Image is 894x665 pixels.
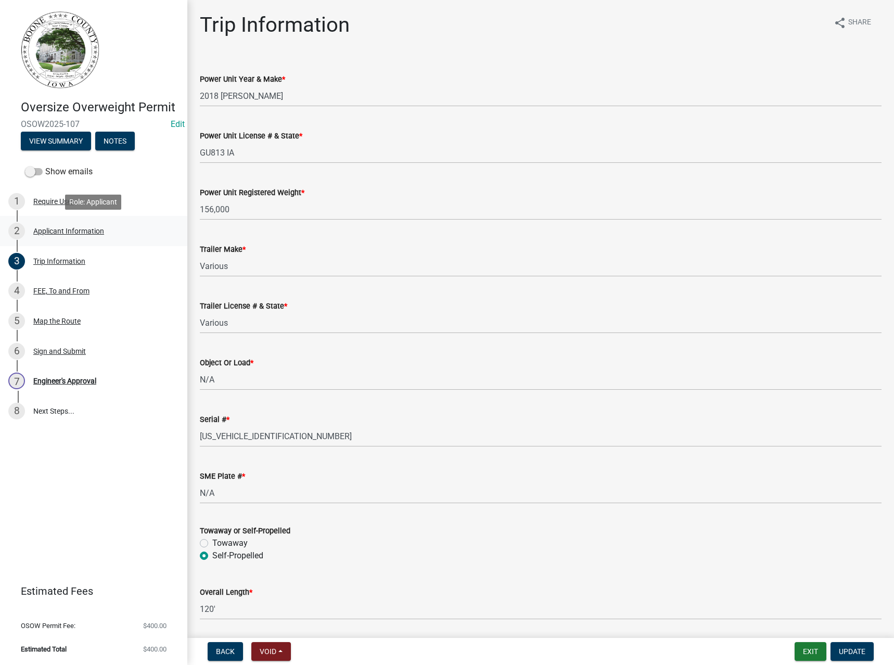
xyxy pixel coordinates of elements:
div: Engineer's Approval [33,377,96,385]
span: OSOW2025-107 [21,119,167,129]
div: Require User [33,198,74,205]
span: OSOW Permit Fee: [21,622,75,629]
div: 7 [8,373,25,389]
div: 1 [8,193,25,210]
span: $400.00 [143,622,167,629]
label: Show emails [25,165,93,178]
label: Overall Length [200,589,252,596]
wm-modal-confirm: Summary [21,137,91,146]
div: FEE, To and From [33,287,90,295]
label: Serial # [200,416,229,424]
span: Share [848,17,871,29]
wm-modal-confirm: Notes [95,137,135,146]
div: 6 [8,343,25,360]
div: 8 [8,403,25,419]
span: Update [839,647,865,656]
button: Back [208,642,243,661]
div: 5 [8,313,25,329]
label: Trailer License # & State [200,303,287,310]
a: Edit [171,119,185,129]
button: Notes [95,132,135,150]
button: Void [251,642,291,661]
span: Estimated Total [21,646,67,653]
label: Object Or Load [200,360,253,367]
button: shareShare [825,12,879,33]
span: $400.00 [143,646,167,653]
div: Applicant Information [33,227,104,235]
label: Power Unit License # & State [200,133,302,140]
div: Trip Information [33,258,85,265]
div: 3 [8,253,25,270]
div: 2 [8,223,25,239]
button: Exit [795,642,826,661]
label: Towaway [212,537,248,549]
img: Boone County, Iowa [21,11,100,89]
wm-modal-confirm: Edit Application Number [171,119,185,129]
a: Estimated Fees [8,581,171,602]
label: Towaway or Self-Propelled [200,528,290,535]
label: Power Unit Registered Weight [200,189,304,197]
div: Map the Route [33,317,81,325]
label: Trailer Make [200,246,246,253]
div: 4 [8,283,25,299]
label: SME Plate # [200,473,245,480]
span: Back [216,647,235,656]
h1: Trip Information [200,12,350,37]
button: Update [831,642,874,661]
div: Sign and Submit [33,348,86,355]
div: Role: Applicant [65,195,121,210]
h4: Oversize Overweight Permit [21,100,179,115]
span: Void [260,647,276,656]
label: Self-Propelled [212,549,263,562]
label: Power Unit Year & Make [200,76,285,83]
i: share [834,17,846,29]
button: View Summary [21,132,91,150]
